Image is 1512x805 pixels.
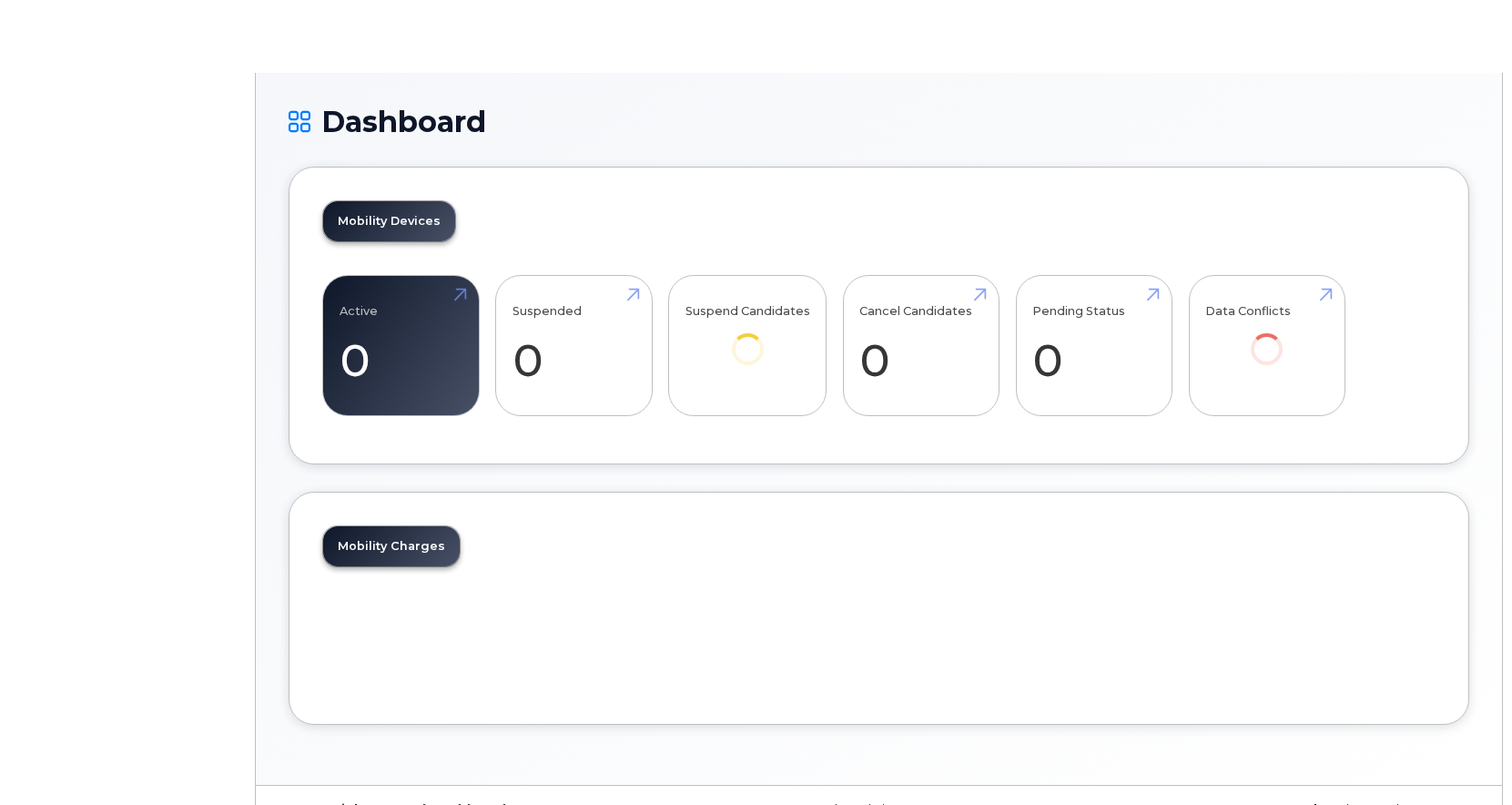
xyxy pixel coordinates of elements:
[685,304,810,318] h4: Suspend Candidates
[289,106,1469,138] h1: Dashboard
[512,286,635,406] a: Suspended 0
[340,286,462,406] a: Active 0
[323,201,455,241] a: Mobility Devices
[1205,286,1328,391] a: Data Conflicts
[323,526,460,566] a: Mobility Charges
[1032,286,1155,406] a: Pending Status 0
[859,286,982,406] a: Cancel Candidates 0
